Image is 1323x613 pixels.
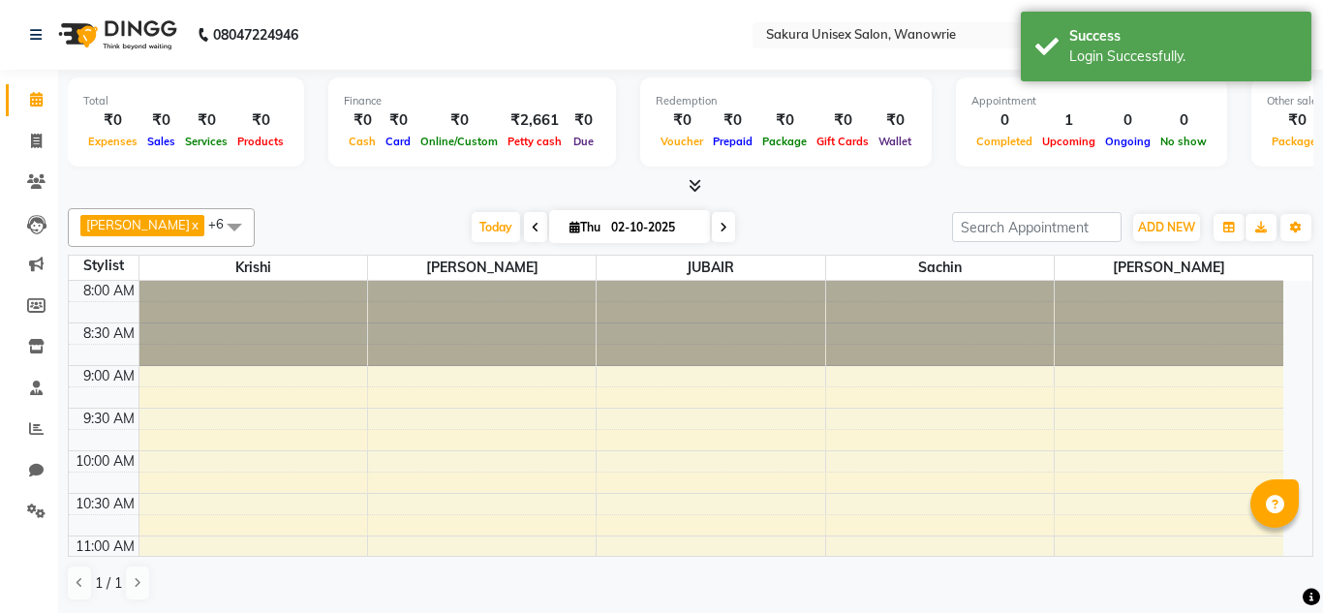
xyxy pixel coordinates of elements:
[1138,220,1195,234] span: ADD NEW
[190,217,199,232] a: x
[381,109,415,132] div: ₹0
[72,451,138,472] div: 10:00 AM
[83,93,289,109] div: Total
[874,135,916,148] span: Wallet
[232,135,289,148] span: Products
[368,256,596,280] span: [PERSON_NAME]
[415,135,503,148] span: Online/Custom
[83,135,142,148] span: Expenses
[503,109,567,132] div: ₹2,661
[1069,46,1297,67] div: Login Successfully.
[1100,109,1155,132] div: 0
[180,135,232,148] span: Services
[79,323,138,344] div: 8:30 AM
[656,93,916,109] div: Redemption
[139,256,367,280] span: krishi
[708,135,757,148] span: Prepaid
[79,366,138,386] div: 9:00 AM
[1133,214,1200,241] button: ADD NEW
[569,135,599,148] span: Due
[1037,135,1100,148] span: Upcoming
[757,135,812,148] span: Package
[597,256,824,280] span: JUBAIR
[79,409,138,429] div: 9:30 AM
[812,109,874,132] div: ₹0
[1155,135,1212,148] span: No show
[1037,109,1100,132] div: 1
[708,109,757,132] div: ₹0
[381,135,415,148] span: Card
[86,217,190,232] span: [PERSON_NAME]
[1100,135,1155,148] span: Ongoing
[95,573,122,594] span: 1 / 1
[656,135,708,148] span: Voucher
[605,213,702,242] input: 2025-10-02
[213,8,298,62] b: 08047224946
[1069,26,1297,46] div: Success
[952,212,1122,242] input: Search Appointment
[72,536,138,557] div: 11:00 AM
[344,93,600,109] div: Finance
[812,135,874,148] span: Gift Cards
[971,109,1037,132] div: 0
[1155,109,1212,132] div: 0
[503,135,567,148] span: Petty cash
[565,220,605,234] span: Thu
[757,109,812,132] div: ₹0
[567,109,600,132] div: ₹0
[344,135,381,148] span: Cash
[79,281,138,301] div: 8:00 AM
[472,212,520,242] span: Today
[874,109,916,132] div: ₹0
[826,256,1054,280] span: sachin
[49,8,182,62] img: logo
[971,135,1037,148] span: Completed
[142,109,180,132] div: ₹0
[656,109,708,132] div: ₹0
[1055,256,1283,280] span: [PERSON_NAME]
[415,109,503,132] div: ₹0
[971,93,1212,109] div: Appointment
[208,216,238,231] span: +6
[344,109,381,132] div: ₹0
[180,109,232,132] div: ₹0
[232,109,289,132] div: ₹0
[142,135,180,148] span: Sales
[83,109,142,132] div: ₹0
[69,256,138,276] div: Stylist
[72,494,138,514] div: 10:30 AM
